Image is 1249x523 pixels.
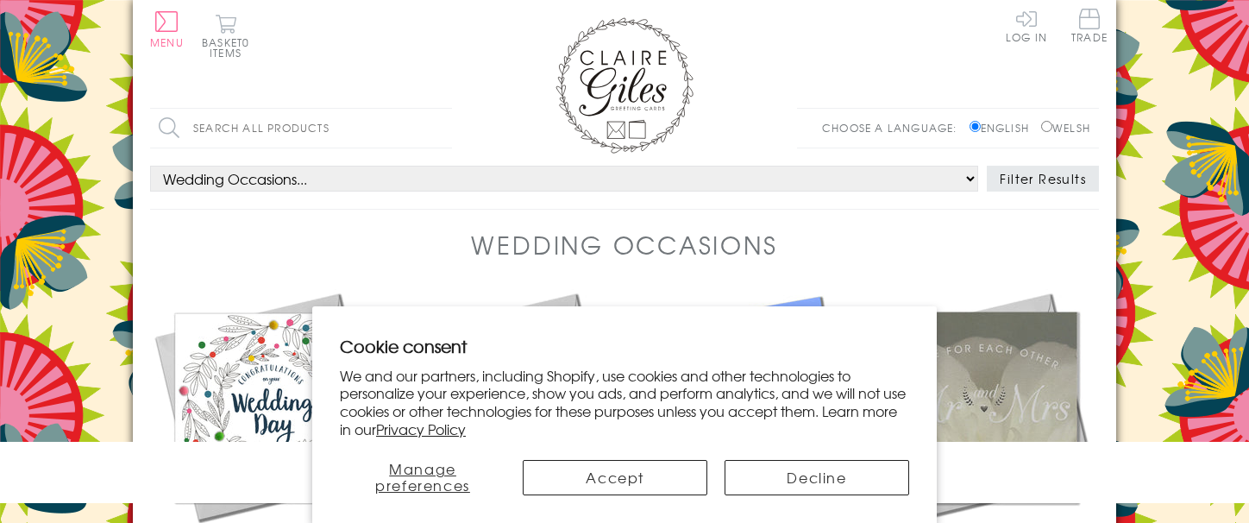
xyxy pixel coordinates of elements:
[435,109,452,148] input: Search
[1041,121,1052,132] input: Welsh
[376,419,466,439] a: Privacy Policy
[970,121,981,132] input: English
[150,35,184,50] span: Menu
[375,458,470,495] span: Manage preferences
[970,120,1038,135] label: English
[150,109,452,148] input: Search all products
[1071,9,1108,42] span: Trade
[471,227,777,262] h1: Wedding Occasions
[987,166,1099,192] button: Filter Results
[1071,9,1108,46] a: Trade
[523,460,707,495] button: Accept
[340,334,909,358] h2: Cookie consent
[150,11,184,47] button: Menu
[1041,120,1090,135] label: Welsh
[822,120,966,135] p: Choose a language:
[340,367,909,438] p: We and our partners, including Shopify, use cookies and other technologies to personalize your ex...
[1006,9,1047,42] a: Log In
[210,35,249,60] span: 0 items
[340,460,505,495] button: Manage preferences
[725,460,909,495] button: Decline
[202,14,249,58] button: Basket0 items
[555,17,694,154] img: Claire Giles Greetings Cards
